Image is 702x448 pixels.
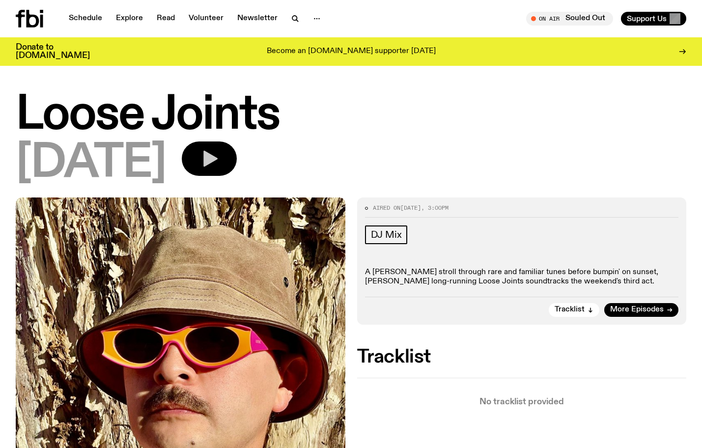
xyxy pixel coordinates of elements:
[627,14,667,23] span: Support Us
[421,204,449,212] span: , 3:00pm
[16,141,166,186] span: [DATE]
[537,15,608,22] span: Tune in live
[604,303,678,317] a: More Episodes
[16,93,686,138] h1: Loose Joints
[267,47,436,56] p: Become an [DOMAIN_NAME] supporter [DATE]
[371,229,402,240] span: DJ Mix
[357,398,687,406] p: No tracklist provided
[555,306,585,313] span: Tracklist
[110,12,149,26] a: Explore
[357,348,687,366] h2: Tracklist
[526,12,613,26] button: On AirSouled Out
[549,303,599,317] button: Tracklist
[610,306,664,313] span: More Episodes
[16,43,90,60] h3: Donate to [DOMAIN_NAME]
[365,268,679,286] p: A [PERSON_NAME] stroll through rare and familiar tunes before bumpin' on sunset, [PERSON_NAME] lo...
[621,12,686,26] button: Support Us
[183,12,229,26] a: Volunteer
[373,204,400,212] span: Aired on
[400,204,421,212] span: [DATE]
[365,225,408,244] a: DJ Mix
[63,12,108,26] a: Schedule
[231,12,283,26] a: Newsletter
[151,12,181,26] a: Read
